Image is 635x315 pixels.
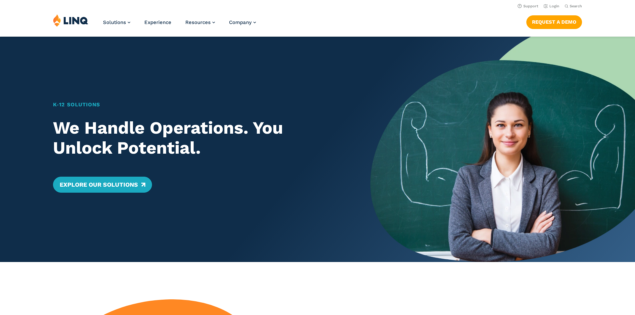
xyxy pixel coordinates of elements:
[53,177,152,193] a: Explore Our Solutions
[185,19,215,25] a: Resources
[526,15,582,29] a: Request a Demo
[103,19,130,25] a: Solutions
[53,118,345,158] h2: We Handle Operations. You Unlock Potential.
[229,19,256,25] a: Company
[103,14,256,36] nav: Primary Navigation
[229,19,252,25] span: Company
[518,4,538,8] a: Support
[370,37,635,262] img: Home Banner
[526,14,582,29] nav: Button Navigation
[544,4,559,8] a: Login
[53,14,88,27] img: LINQ | K‑12 Software
[185,19,211,25] span: Resources
[144,19,171,25] a: Experience
[103,19,126,25] span: Solutions
[53,101,345,109] h1: K‑12 Solutions
[570,4,582,8] span: Search
[565,4,582,9] button: Open Search Bar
